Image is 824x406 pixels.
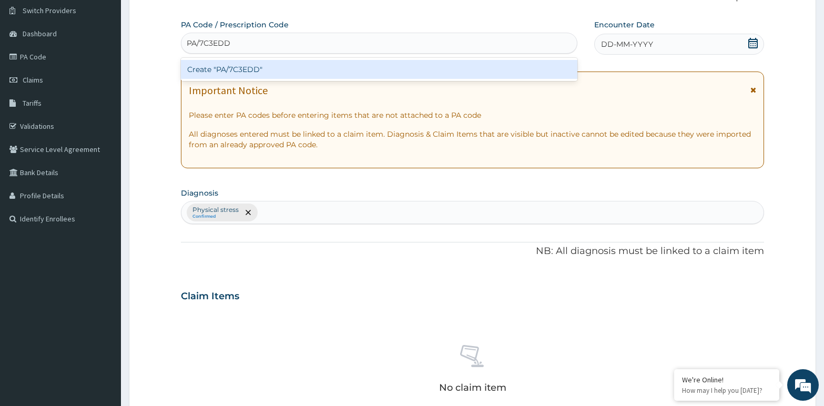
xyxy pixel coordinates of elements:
span: Dashboard [23,29,57,38]
label: Encounter Date [594,19,655,30]
p: Please enter PA codes before entering items that are not attached to a PA code [189,110,756,120]
span: DD-MM-YYYY [601,39,653,49]
span: We're online! [61,133,145,239]
div: Chat with us now [55,59,177,73]
label: PA Code / Prescription Code [181,19,289,30]
span: Switch Providers [23,6,76,15]
p: All diagnoses entered must be linked to a claim item. Diagnosis & Claim Items that are visible bu... [189,129,756,150]
h3: Claim Items [181,291,239,302]
div: Minimize live chat window [172,5,198,31]
div: We're Online! [682,375,771,384]
p: No claim item [439,382,506,393]
p: How may I help you today? [682,386,771,395]
span: Claims [23,75,43,85]
div: Create "PA/7C3EDD" [181,60,577,79]
img: d_794563401_company_1708531726252_794563401 [19,53,43,79]
textarea: Type your message and hit 'Enter' [5,287,200,324]
label: Diagnosis [181,188,218,198]
p: NB: All diagnosis must be linked to a claim item [181,245,764,258]
h1: Important Notice [189,85,268,96]
span: Tariffs [23,98,42,108]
